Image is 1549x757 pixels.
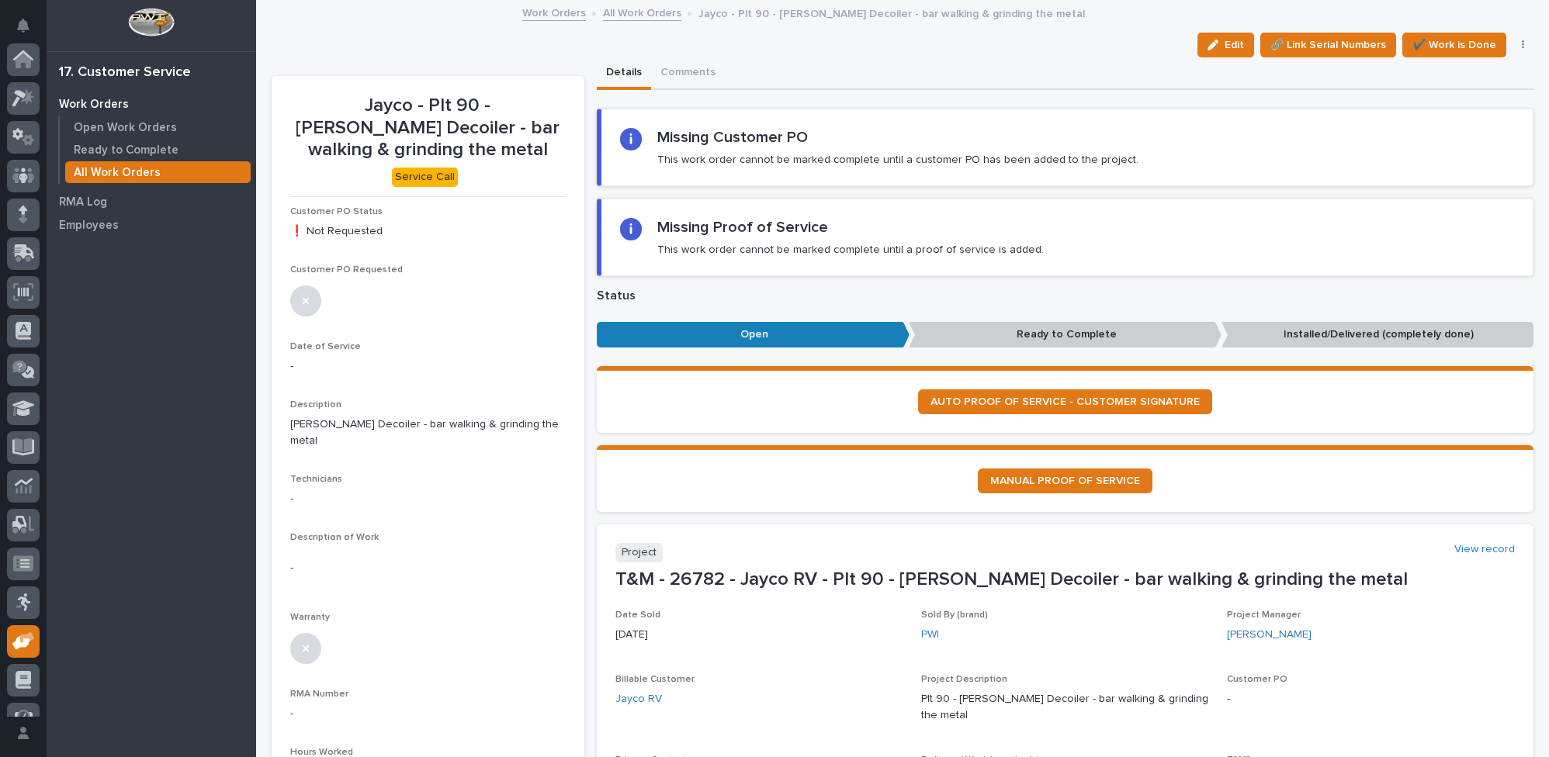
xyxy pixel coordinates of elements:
a: Work Orders [522,3,586,21]
a: Ready to Complete [60,139,256,161]
button: Details [597,57,651,90]
a: [PERSON_NAME] [1227,627,1312,643]
h2: Missing Proof of Service [657,218,828,237]
div: 17. Customer Service [59,64,191,81]
div: Service Call [392,168,458,187]
a: All Work Orders [60,161,256,183]
span: Edit [1225,38,1244,52]
p: T&M - 26782 - Jayco RV - Plt 90 - [PERSON_NAME] Decoiler - bar walking & grinding the metal [615,569,1516,591]
span: Description [290,400,341,410]
span: Customer PO Status [290,207,383,216]
p: Installed/Delivered (completely done) [1222,322,1534,347]
p: Project [615,543,663,562]
p: Open Work Orders [74,121,177,135]
span: Project Description [921,675,1007,684]
a: MANUAL PROOF OF SERVICE [978,468,1152,493]
a: All Work Orders [603,3,681,21]
a: PWI [921,627,939,643]
p: Open [597,322,910,347]
div: Notifications [19,19,40,43]
button: ✔️ Work is Done [1402,33,1506,57]
span: Hours Worked [290,748,353,757]
h2: Missing Customer PO [657,128,808,147]
a: Employees [47,213,256,237]
span: Technicians [290,475,342,484]
span: RMA Number [290,690,348,699]
a: Work Orders [47,92,256,116]
img: Workspace Logo [128,8,174,36]
p: RMA Log [59,195,107,209]
a: AUTO PROOF OF SERVICE - CUSTOMER SIGNATURE [918,389,1212,414]
a: RMA Log [47,190,256,213]
p: Work Orders [59,98,129,112]
p: Ready to Complete [909,322,1222,347]
span: MANUAL PROOF OF SERVICE [990,475,1140,486]
p: - [1227,691,1514,707]
span: AUTO PROOF OF SERVICE - CUSTOMER SIGNATURE [930,396,1200,407]
span: Sold By (brand) [921,610,988,620]
button: Edit [1197,33,1254,57]
span: 🔗 Link Serial Numbers [1270,36,1386,54]
button: Notifications [7,9,40,42]
p: Plt 90 - [PERSON_NAME] Decoiler - bar walking & grinding the metal [921,691,1208,724]
p: Jayco - Plt 90 - [PERSON_NAME] Decoiler - bar walking & grinding the metal [290,95,566,161]
span: Date of Service [290,342,361,351]
span: Project Manager [1227,610,1301,620]
p: - [290,491,566,507]
span: Customer PO [1227,675,1287,684]
p: [DATE] [615,627,903,643]
p: [PERSON_NAME] Decoiler - bar walking & grinding the metal [290,417,566,449]
a: Jayco RV [615,691,662,707]
p: This work order cannot be marked complete until a customer PO has been added to the project. [657,153,1138,167]
p: - [290,560,566,576]
p: This work order cannot be marked complete until a proof of service is added. [657,243,1044,257]
p: ❗ Not Requested [290,223,566,240]
span: Warranty [290,613,330,622]
button: Comments [651,57,725,90]
span: Customer PO Requested [290,265,403,275]
p: - [290,358,566,375]
p: - [290,706,566,722]
a: Open Work Orders [60,116,256,138]
p: Employees [59,219,119,233]
span: Billable Customer [615,675,695,684]
span: Description of Work [290,533,379,542]
a: View record [1454,543,1515,556]
span: ✔️ Work is Done [1412,36,1496,54]
p: Ready to Complete [74,143,178,157]
button: 🔗 Link Serial Numbers [1260,33,1396,57]
p: Status [597,289,1534,303]
p: All Work Orders [74,166,161,180]
p: Jayco - Plt 90 - [PERSON_NAME] Decoiler - bar walking & grinding the metal [698,4,1085,21]
span: Date Sold [615,610,660,620]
